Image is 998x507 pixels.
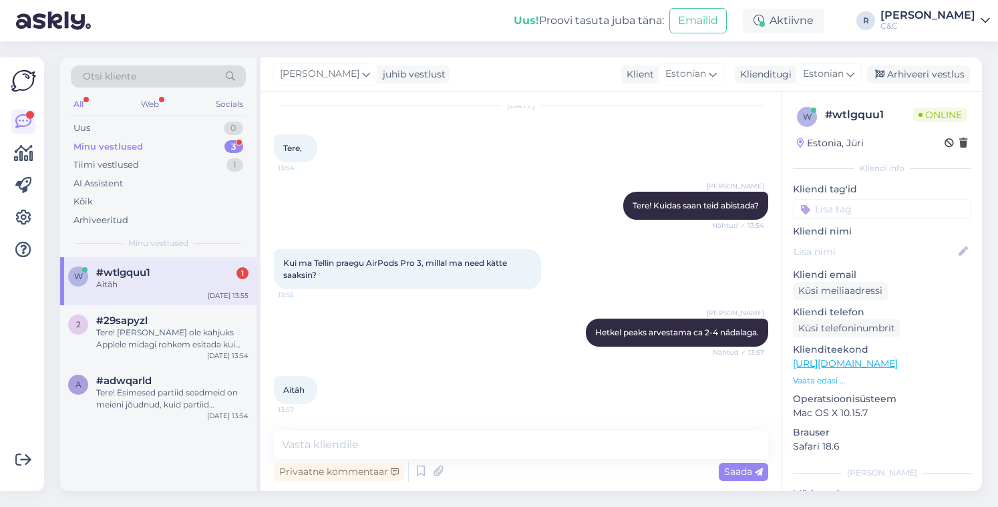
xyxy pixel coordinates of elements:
p: Mac OS X 10.15.7 [793,406,971,420]
div: Proovi tasuta juba täna: [514,13,664,29]
span: 13:54 [278,163,328,173]
button: Emailid [669,8,727,33]
div: AI Assistent [73,177,123,190]
p: Märkmed [793,487,971,501]
input: Lisa nimi [794,244,956,259]
p: Klienditeekond [793,343,971,357]
span: #adwqarld [96,375,152,387]
div: Klient [621,67,654,81]
span: [PERSON_NAME] [280,67,359,81]
span: Kui ma Tellin praegu AirPods Pro 3, millal ma need kätte saaksin? [283,258,509,280]
div: Aitäh [96,279,248,291]
p: Kliendi email [793,268,971,282]
p: Kliendi telefon [793,305,971,319]
p: Operatsioonisüsteem [793,392,971,406]
span: Nähtud ✓ 13:57 [713,347,764,357]
span: [PERSON_NAME] [707,181,764,191]
span: Estonian [665,67,706,81]
a: [URL][DOMAIN_NAME] [793,357,898,369]
div: Kliendi info [793,162,971,174]
div: All [71,96,86,113]
span: w [74,271,83,281]
div: [DATE] 13:54 [207,351,248,361]
span: Tere! Kuidas saan teid abistada? [633,200,759,210]
div: Web [138,96,162,113]
div: Tere! Esimesed partiid seadmeid on meieni jõudnud, kuid partiid sisaldavad endiselt [PERSON_NAME]... [96,387,248,411]
div: Arhiveeri vestlus [867,65,970,83]
span: Tere, [283,143,302,153]
span: w [803,112,812,122]
span: Otsi kliente [83,69,136,83]
div: [DATE] 13:55 [208,291,248,301]
span: Online [913,108,967,122]
div: 1 [226,158,243,172]
div: [DATE] 13:54 [207,411,248,421]
span: #wtlgquu1 [96,267,150,279]
div: # wtlgquu1 [825,107,913,123]
img: Askly Logo [11,68,36,94]
div: Tere! [PERSON_NAME] ole kahjuks Applele midagi rohkem esitada kui seadmel on garantiitingimustega... [96,327,248,351]
p: Kliendi tag'id [793,182,971,196]
span: a [75,379,81,389]
div: C&C [880,21,975,31]
div: Klienditugi [735,67,792,81]
a: [PERSON_NAME]C&C [880,10,990,31]
div: 0 [224,122,243,135]
div: Aktiivne [743,9,824,33]
span: #29sapyzl [96,315,148,327]
p: Vaata edasi ... [793,375,971,387]
div: Uus [73,122,90,135]
span: Estonian [803,67,844,81]
div: [PERSON_NAME] [880,10,975,21]
div: Kõik [73,195,93,208]
div: Küsi meiliaadressi [793,282,888,300]
span: 13:57 [278,405,328,415]
div: Tiimi vestlused [73,158,139,172]
div: Küsi telefoninumbrit [793,319,900,337]
span: Saada [724,466,763,478]
div: Privaatne kommentaar [274,463,404,481]
div: Minu vestlused [73,140,143,154]
span: Aitäh [283,385,305,395]
div: juhib vestlust [377,67,446,81]
div: 3 [224,140,243,154]
b: Uus! [514,14,539,27]
div: R [856,11,875,30]
div: [PERSON_NAME] [793,467,971,479]
p: Brauser [793,426,971,440]
span: Minu vestlused [128,237,188,249]
div: 1 [236,267,248,279]
span: Nähtud ✓ 13:54 [712,220,764,230]
div: [DATE] [274,100,768,112]
input: Lisa tag [793,199,971,219]
p: Safari 18.6 [793,440,971,454]
div: Arhiveeritud [73,214,128,227]
p: Kliendi nimi [793,224,971,238]
div: Estonia, Jüri [797,136,864,150]
span: 13:55 [278,290,328,300]
span: 2 [76,319,81,329]
span: Hetkel peaks arvestama ca 2-4 nädalaga. [595,327,759,337]
div: Socials [213,96,246,113]
span: [PERSON_NAME] [707,308,764,318]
